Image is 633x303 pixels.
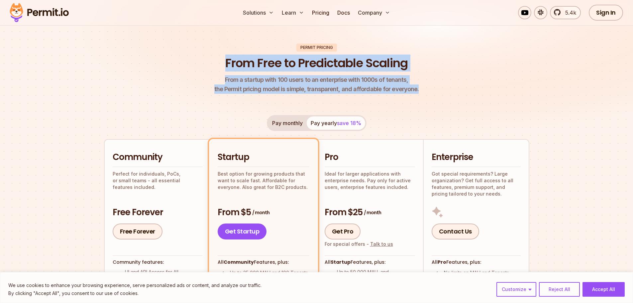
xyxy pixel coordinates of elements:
[113,207,202,218] h3: Free Forever
[438,259,446,265] strong: Pro
[370,241,393,247] a: Talk to us
[218,152,309,163] h2: Startup
[589,5,623,21] a: Sign In
[218,259,309,265] h4: All Features, plus:
[582,282,625,297] button: Accept All
[224,259,254,265] strong: Community
[444,269,509,276] p: No limits on MAU and Tenants
[8,281,262,289] p: We use cookies to enhance your browsing experience, serve personalized ads or content, and analyz...
[218,171,309,191] p: Best option for growing products that want to scale fast. Affordable for everyone. Also great for...
[432,171,521,197] p: Got special requirements? Large organization? Get full access to all features, premium support, a...
[113,171,202,191] p: Perfect for individuals, PoCs, or small teams - all essential features included.
[7,1,72,24] img: Permit logo
[550,6,581,19] a: 5.4k
[214,75,419,84] span: From a startup with 100 users to an enterprise with 1000s of tenants,
[325,171,415,191] p: Ideal for larger applications with enterprise needs. Pay only for active users, enterprise featur...
[325,207,415,218] h3: From $25
[337,269,415,282] p: Up to 50,000 MAU, and 20,000 Tenants
[8,289,262,297] p: By clicking "Accept All", you consent to our use of cookies.
[432,259,521,265] h4: All Features, plus:
[252,209,269,216] span: / month
[268,116,307,130] button: Pay monthly
[113,152,202,163] h2: Community
[331,259,351,265] strong: Startup
[225,56,408,71] h1: From Free to Predictable Scaling
[218,207,309,218] h3: From $5
[364,209,381,216] span: / month
[296,44,337,52] div: Permit Pricing
[309,6,332,19] a: Pricing
[240,6,276,19] button: Solutions
[335,6,353,19] a: Docs
[279,6,307,19] button: Learn
[325,152,415,163] h2: Pro
[355,6,393,19] button: Company
[496,282,536,297] button: Customize
[432,152,521,163] h2: Enterprise
[125,269,202,289] p: UI and API Access for All Authorization Models ( , , , , )
[325,259,415,265] h4: All Features, plus:
[539,282,580,297] button: Reject All
[432,224,479,239] a: Contact Us
[113,224,162,239] a: Free Forever
[218,224,267,239] a: Get Startup
[561,9,576,17] span: 5.4k
[325,241,393,247] div: For special offers -
[214,75,419,94] p: the Permit pricing model is simple, transparent, and affordable for everyone.
[113,259,202,265] h4: Community features:
[230,269,308,276] p: Up to 25,000 MAU and 100 Tenants
[325,224,361,239] a: Get Pro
